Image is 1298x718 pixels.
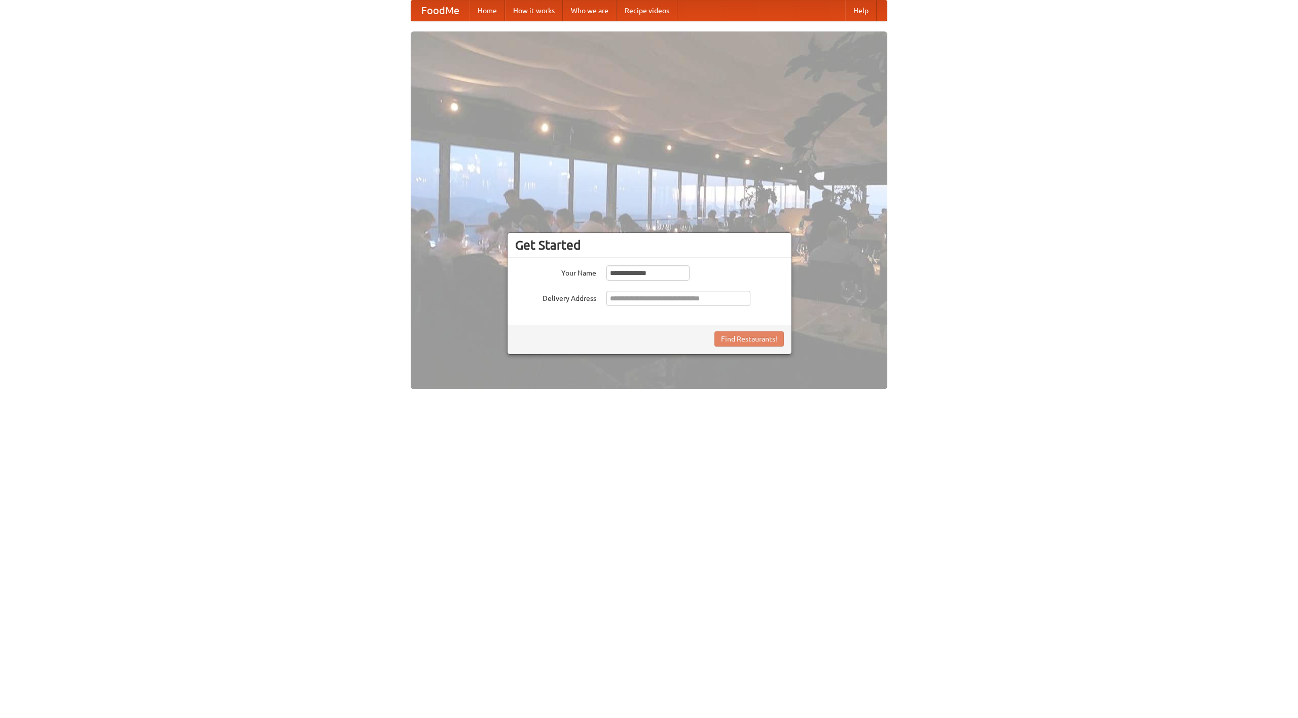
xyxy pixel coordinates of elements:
button: Find Restaurants! [714,331,784,347]
a: Home [470,1,505,21]
a: Help [845,1,877,21]
a: FoodMe [411,1,470,21]
h3: Get Started [515,237,784,253]
label: Your Name [515,265,596,278]
a: Who we are [563,1,617,21]
a: Recipe videos [617,1,677,21]
label: Delivery Address [515,291,596,303]
a: How it works [505,1,563,21]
